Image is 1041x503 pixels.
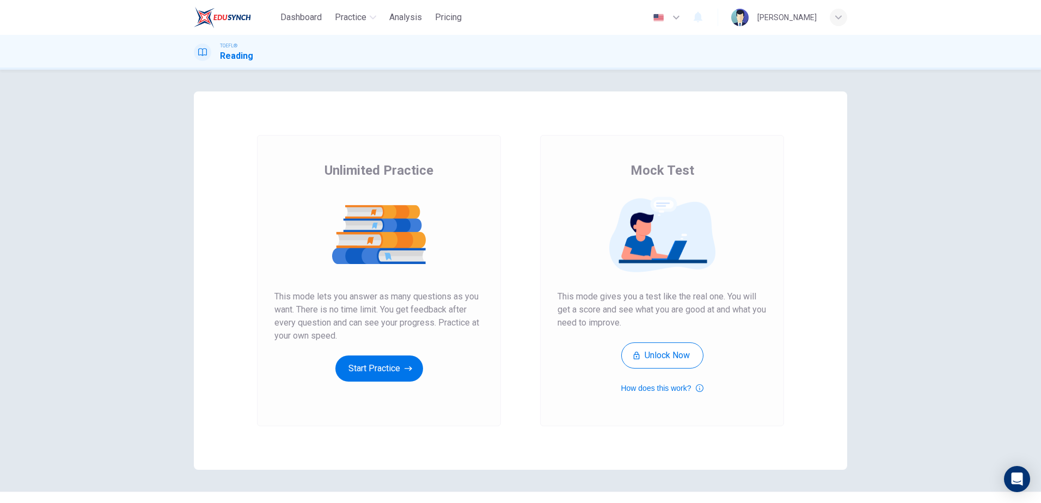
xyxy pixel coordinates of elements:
button: Practice [330,8,381,27]
div: [PERSON_NAME] [757,11,817,24]
span: This mode gives you a test like the real one. You will get a score and see what you are good at a... [558,290,767,329]
span: TOEFL® [220,42,237,50]
h1: Reading [220,50,253,63]
div: Open Intercom Messenger [1004,466,1030,492]
button: Unlock Now [621,342,703,369]
span: Analysis [389,11,422,24]
span: Unlimited Practice [324,162,433,179]
a: EduSynch logo [194,7,276,28]
button: How does this work? [621,382,703,395]
button: Start Practice [335,355,423,382]
button: Analysis [385,8,426,27]
button: Pricing [431,8,466,27]
span: Practice [335,11,366,24]
img: Profile picture [731,9,749,26]
button: Dashboard [276,8,326,27]
span: This mode lets you answer as many questions as you want. There is no time limit. You get feedback... [274,290,483,342]
span: Mock Test [630,162,694,179]
img: EduSynch logo [194,7,251,28]
span: Dashboard [280,11,322,24]
span: Pricing [435,11,462,24]
img: en [652,14,665,22]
